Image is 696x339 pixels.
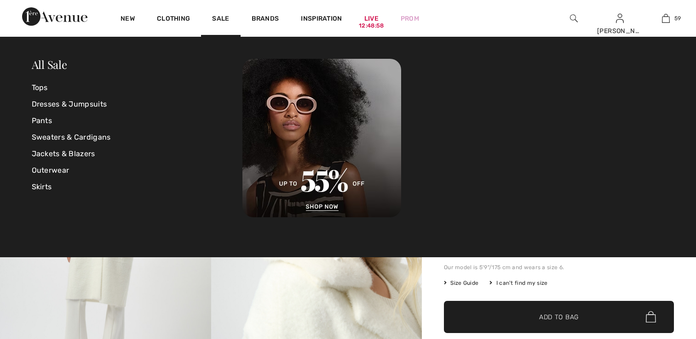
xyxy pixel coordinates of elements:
div: [PERSON_NAME] [597,26,642,36]
a: New [121,15,135,24]
img: Bag.svg [646,311,656,323]
a: 59 [643,13,688,24]
img: search the website [570,13,578,24]
div: I can't find my size [489,279,547,287]
a: Sign In [616,14,624,23]
div: Our model is 5'9"/175 cm and wears a size 6. [444,263,674,271]
a: Jackets & Blazers [32,146,243,162]
span: 59 [674,14,681,23]
a: Outerwear [32,162,243,179]
a: Skirts [32,179,243,195]
span: Size Guide [444,279,478,287]
a: Sale [212,15,229,24]
img: My Info [616,13,624,24]
div: 12:48:58 [359,22,384,30]
a: Clothing [157,15,190,24]
a: Pants [32,113,243,129]
a: Sweaters & Cardigans [32,129,243,146]
a: Prom [401,14,419,23]
a: Tops [32,79,243,96]
a: Dresses & Jumpsuits [32,96,243,113]
span: Inspiration [301,15,342,24]
button: Add to Bag [444,301,674,333]
a: All Sale [32,57,67,72]
img: 1ere Avenue Sale [242,59,401,217]
iframe: Opens a widget where you can find more information [637,270,687,293]
span: Add to Bag [539,312,579,322]
img: My Bag [662,13,670,24]
a: 1ere Avenue Sale [242,133,401,142]
a: Live12:48:58 [364,14,379,23]
img: 1ère Avenue [22,7,87,26]
a: Brands [252,15,279,24]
